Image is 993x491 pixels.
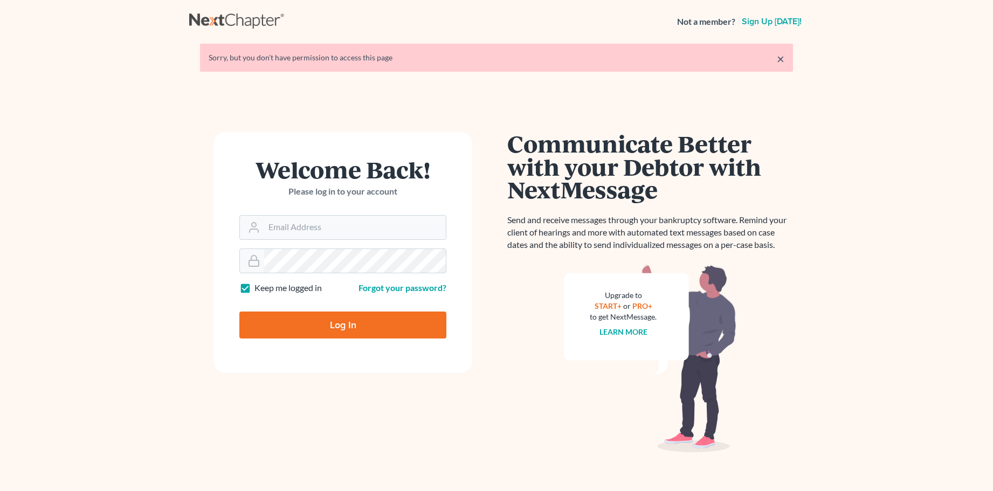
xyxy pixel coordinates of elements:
a: PRO+ [632,301,652,310]
img: nextmessage_bg-59042aed3d76b12b5cd301f8e5b87938c9018125f34e5fa2b7a6b67550977c72.svg [564,264,736,453]
label: Keep me logged in [254,282,322,294]
div: Sorry, but you don't have permission to access this page [209,52,784,63]
input: Log In [239,312,446,338]
h1: Welcome Back! [239,158,446,181]
div: to get NextMessage. [590,312,657,322]
a: START+ [595,301,622,310]
a: × [777,52,784,65]
p: Send and receive messages through your bankruptcy software. Remind your client of hearings and mo... [507,214,793,251]
strong: Not a member? [677,16,735,28]
p: Please log in to your account [239,185,446,198]
div: Upgrade to [590,290,657,301]
h1: Communicate Better with your Debtor with NextMessage [507,132,793,201]
a: Learn more [599,327,647,336]
input: Email Address [264,216,446,239]
a: Forgot your password? [358,282,446,293]
a: Sign up [DATE]! [740,17,804,26]
span: or [623,301,631,310]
